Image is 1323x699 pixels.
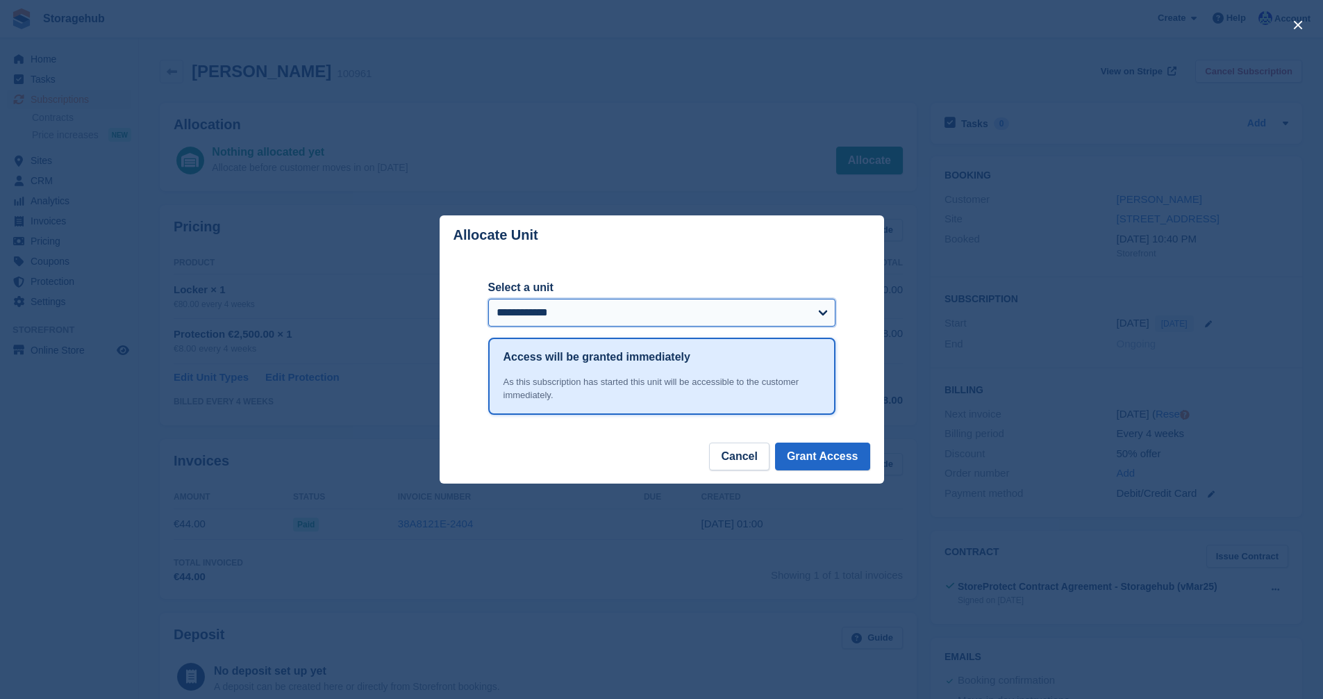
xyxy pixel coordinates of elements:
[488,279,835,296] label: Select a unit
[1287,14,1309,36] button: close
[504,375,820,402] div: As this subscription has started this unit will be accessible to the customer immediately.
[504,349,690,365] h1: Access will be granted immediately
[775,443,870,470] button: Grant Access
[709,443,769,470] button: Cancel
[454,227,538,243] p: Allocate Unit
